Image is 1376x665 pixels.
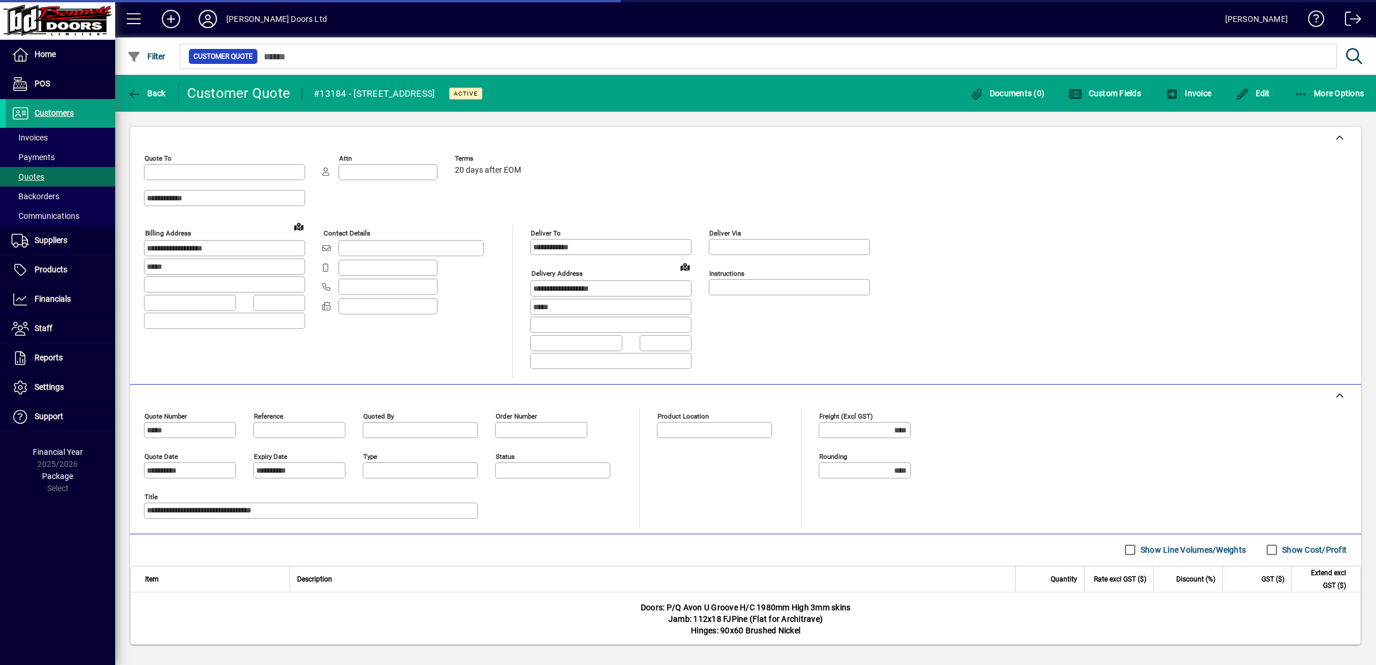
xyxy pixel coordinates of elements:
[6,373,115,402] a: Settings
[35,108,74,117] span: Customers
[124,46,169,67] button: Filter
[6,187,115,206] a: Backorders
[1165,89,1211,98] span: Invoice
[12,192,59,201] span: Backorders
[187,84,291,102] div: Customer Quote
[314,85,435,103] div: #13184 - [STREET_ADDRESS]
[455,166,521,175] span: 20 days after EOM
[189,9,226,29] button: Profile
[6,128,115,147] a: Invoices
[1162,83,1214,104] button: Invoice
[6,167,115,187] a: Quotes
[1051,573,1077,586] span: Quantity
[1299,2,1325,40] a: Knowledge Base
[193,51,253,62] span: Customer Quote
[226,10,327,28] div: [PERSON_NAME] Doors Ltd
[1236,89,1270,98] span: Edit
[153,9,189,29] button: Add
[12,133,48,142] span: Invoices
[6,256,115,284] a: Products
[6,226,115,255] a: Suppliers
[131,592,1360,645] div: Doors: P/Q Avon U Groove H/C 1980mm High 3mm skins Jamb: 112x18 FJPine (Flat for Architrave) Hing...
[6,206,115,226] a: Communications
[363,452,377,460] mat-label: Type
[657,412,709,420] mat-label: Product location
[709,229,741,237] mat-label: Deliver via
[35,50,56,59] span: Home
[6,70,115,98] a: POS
[35,294,71,303] span: Financials
[145,154,172,162] mat-label: Quote To
[531,229,561,237] mat-label: Deliver To
[35,79,50,88] span: POS
[35,412,63,421] span: Support
[819,412,873,420] mat-label: Freight (excl GST)
[454,90,478,97] span: Active
[363,412,394,420] mat-label: Quoted by
[145,452,178,460] mat-label: Quote date
[1294,89,1364,98] span: More Options
[145,412,187,420] mat-label: Quote number
[1225,10,1288,28] div: [PERSON_NAME]
[35,353,63,362] span: Reports
[6,285,115,314] a: Financials
[6,40,115,69] a: Home
[1233,83,1273,104] button: Edit
[127,89,166,98] span: Back
[676,257,694,276] a: View on map
[1138,544,1246,556] label: Show Line Volumes/Weights
[970,89,1044,98] span: Documents (0)
[12,211,79,221] span: Communications
[967,83,1047,104] button: Documents (0)
[6,402,115,431] a: Support
[819,452,847,460] mat-label: Rounding
[6,147,115,167] a: Payments
[35,235,67,245] span: Suppliers
[35,324,52,333] span: Staff
[33,447,83,457] span: Financial Year
[35,265,67,274] span: Products
[254,452,287,460] mat-label: Expiry date
[6,314,115,343] a: Staff
[1066,83,1144,104] button: Custom Fields
[35,382,64,392] span: Settings
[254,412,283,420] mat-label: Reference
[124,83,169,104] button: Back
[42,472,73,481] span: Package
[1299,567,1346,592] span: Extend excl GST ($)
[1336,2,1362,40] a: Logout
[12,172,44,181] span: Quotes
[1094,573,1146,586] span: Rate excl GST ($)
[6,344,115,373] a: Reports
[290,217,308,235] a: View on map
[339,154,352,162] mat-label: Attn
[455,155,524,162] span: Terms
[145,573,159,586] span: Item
[1291,83,1367,104] button: More Options
[12,153,55,162] span: Payments
[1261,573,1284,586] span: GST ($)
[145,492,158,500] mat-label: Title
[1069,89,1141,98] span: Custom Fields
[496,452,515,460] mat-label: Status
[1280,544,1347,556] label: Show Cost/Profit
[1176,573,1215,586] span: Discount (%)
[496,412,537,420] mat-label: Order number
[115,83,178,104] app-page-header-button: Back
[297,573,332,586] span: Description
[127,52,166,61] span: Filter
[709,269,744,278] mat-label: Instructions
